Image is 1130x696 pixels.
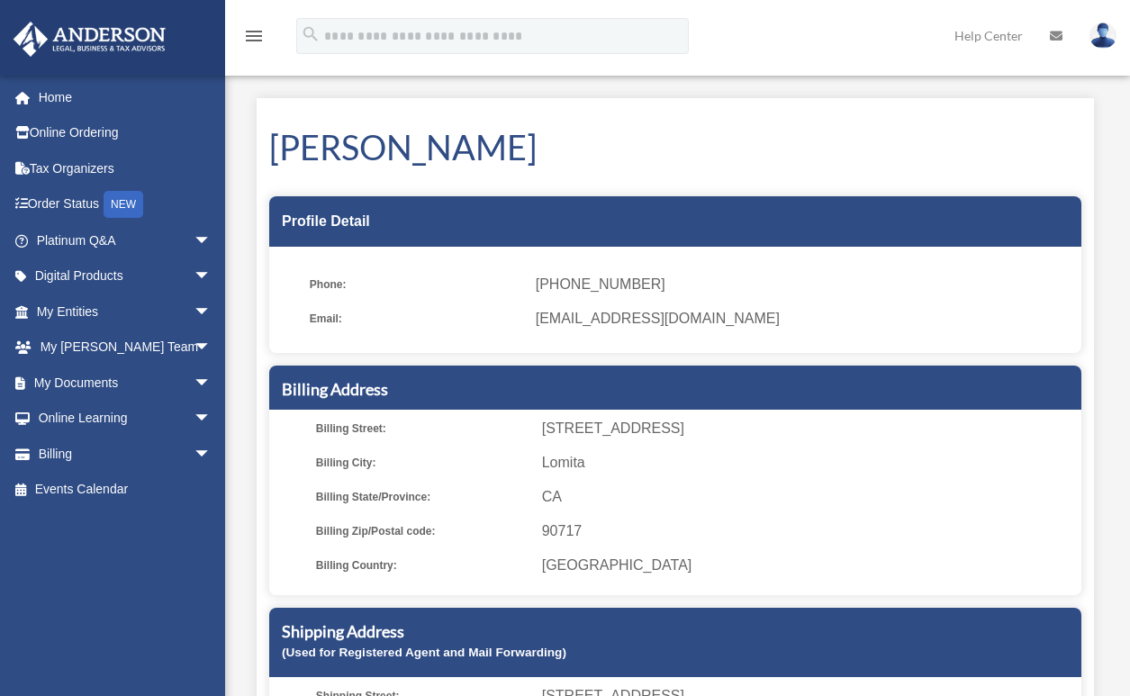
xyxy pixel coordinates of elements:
[8,22,171,57] img: Anderson Advisors Platinum Portal
[194,294,230,330] span: arrow_drop_down
[194,330,230,366] span: arrow_drop_down
[536,272,1069,297] span: [PHONE_NUMBER]
[13,330,239,366] a: My [PERSON_NAME] Teamarrow_drop_down
[542,450,1075,475] span: Lomita
[310,272,523,297] span: Phone:
[316,416,529,441] span: Billing Street:
[13,365,239,401] a: My Documentsarrow_drop_down
[194,365,230,402] span: arrow_drop_down
[13,150,239,186] a: Tax Organizers
[194,222,230,259] span: arrow_drop_down
[301,24,321,44] i: search
[282,646,566,659] small: (Used for Registered Agent and Mail Forwarding)
[282,378,1069,401] h5: Billing Address
[194,258,230,295] span: arrow_drop_down
[13,472,239,508] a: Events Calendar
[542,553,1075,578] span: [GEOGRAPHIC_DATA]
[316,553,529,578] span: Billing Country:
[542,484,1075,510] span: CA
[316,519,529,544] span: Billing Zip/Postal code:
[13,436,239,472] a: Billingarrow_drop_down
[13,79,239,115] a: Home
[13,258,239,294] a: Digital Productsarrow_drop_down
[13,222,239,258] a: Platinum Q&Aarrow_drop_down
[194,401,230,438] span: arrow_drop_down
[316,484,529,510] span: Billing State/Province:
[269,196,1081,247] div: Profile Detail
[316,450,529,475] span: Billing City:
[542,519,1075,544] span: 90717
[194,436,230,473] span: arrow_drop_down
[243,32,265,47] a: menu
[13,115,239,151] a: Online Ordering
[243,25,265,47] i: menu
[542,416,1075,441] span: [STREET_ADDRESS]
[13,401,239,437] a: Online Learningarrow_drop_down
[104,191,143,218] div: NEW
[269,123,1081,171] h1: [PERSON_NAME]
[536,306,1069,331] span: [EMAIL_ADDRESS][DOMAIN_NAME]
[13,186,239,223] a: Order StatusNEW
[310,306,523,331] span: Email:
[13,294,239,330] a: My Entitiesarrow_drop_down
[282,620,1069,643] h5: Shipping Address
[1089,23,1116,49] img: User Pic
